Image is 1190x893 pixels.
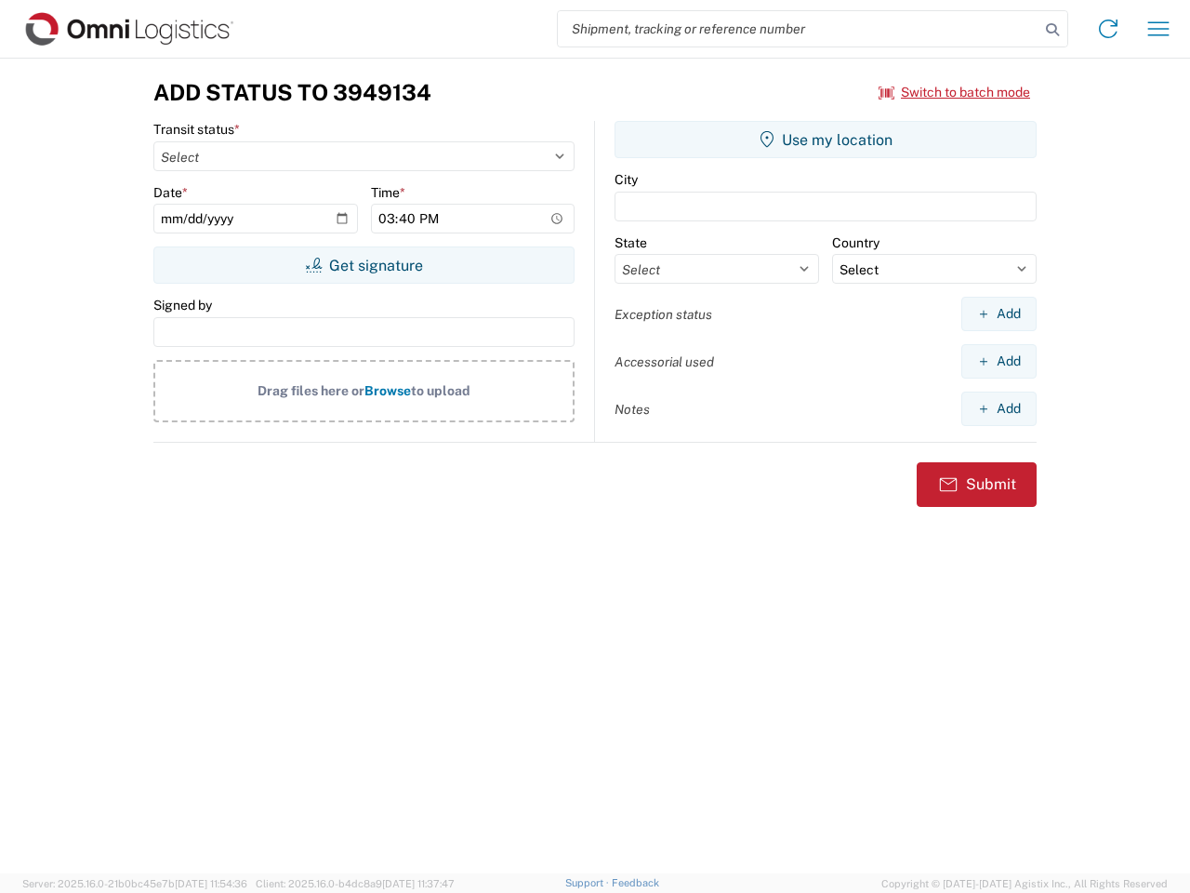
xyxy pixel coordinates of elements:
[22,878,247,889] span: Server: 2025.16.0-21b0bc45e7b
[879,77,1030,108] button: Switch to batch mode
[256,878,455,889] span: Client: 2025.16.0-b4dc8a9
[961,392,1037,426] button: Add
[153,184,188,201] label: Date
[612,877,659,888] a: Feedback
[961,344,1037,379] button: Add
[615,401,650,418] label: Notes
[364,383,411,398] span: Browse
[881,875,1168,892] span: Copyright © [DATE]-[DATE] Agistix Inc., All Rights Reserved
[615,121,1037,158] button: Use my location
[615,171,638,188] label: City
[615,234,647,251] label: State
[175,878,247,889] span: [DATE] 11:54:36
[615,306,712,323] label: Exception status
[558,11,1039,47] input: Shipment, tracking or reference number
[832,234,879,251] label: Country
[153,247,575,284] button: Get signature
[258,383,364,398] span: Drag files here or
[153,79,431,106] h3: Add Status to 3949134
[565,877,612,888] a: Support
[153,121,240,138] label: Transit status
[615,353,714,370] label: Accessorial used
[917,462,1037,507] button: Submit
[371,184,405,201] label: Time
[153,297,212,313] label: Signed by
[961,297,1037,331] button: Add
[411,383,470,398] span: to upload
[382,878,455,889] span: [DATE] 11:37:47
